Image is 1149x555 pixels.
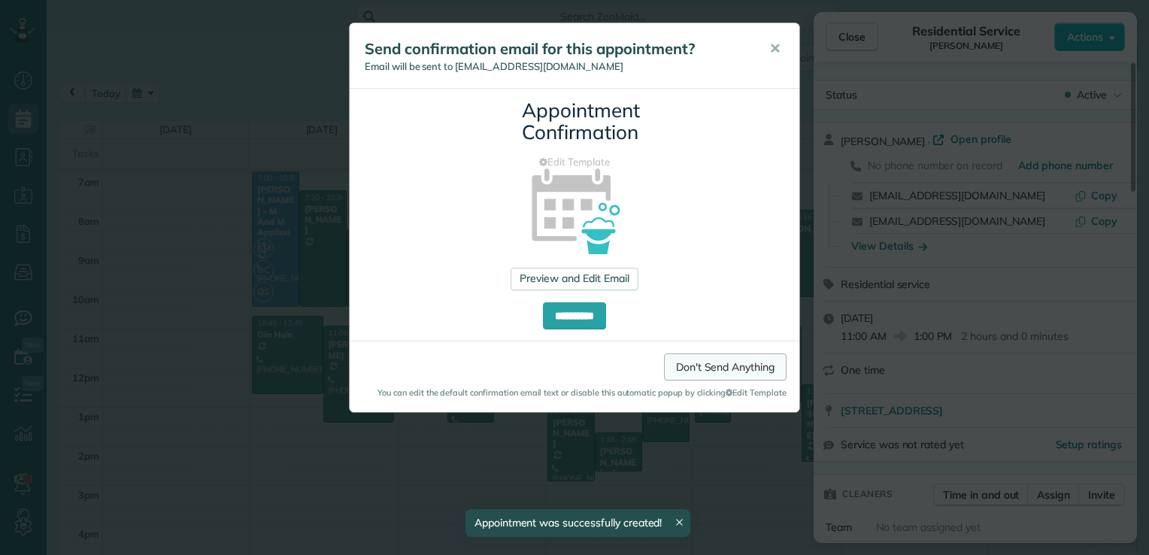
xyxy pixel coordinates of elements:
[365,60,623,72] span: Email will be sent to [EMAIL_ADDRESS][DOMAIN_NAME]
[362,387,787,399] small: You can edit the default confirmation email text or disable this automatic popup by clicking Edit...
[511,268,638,290] a: Preview and Edit Email
[522,100,627,143] h3: Appointment Confirmation
[769,40,781,57] span: ✕
[664,353,787,381] a: Don't Send Anything
[508,142,642,277] img: appointment_confirmation_icon-141e34405f88b12ade42628e8c248340957700ab75a12ae832a8710e9b578dc5.png
[361,155,788,169] a: Edit Template
[365,38,748,59] h5: Send confirmation email for this appointment?
[465,509,691,537] div: Appointment was successfully created!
